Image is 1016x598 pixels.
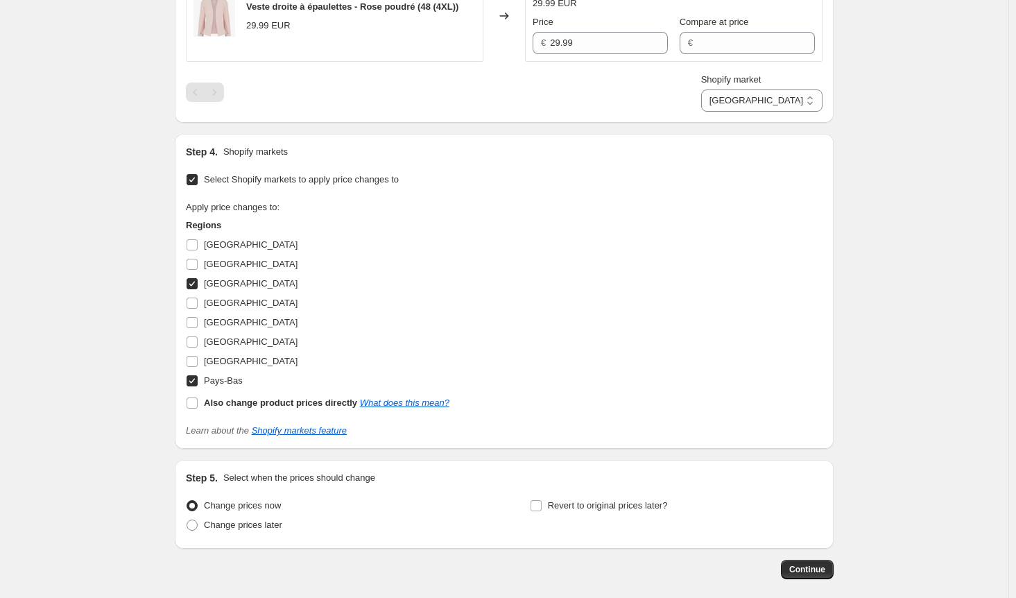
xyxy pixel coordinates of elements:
[186,425,347,436] i: Learn about the
[246,1,458,12] span: Veste droite à épaulettes - Rose poudré (48 (4XL))
[204,278,298,289] span: [GEOGRAPHIC_DATA]
[204,356,298,366] span: [GEOGRAPHIC_DATA]
[701,74,761,85] span: Shopify market
[204,375,243,386] span: Pays-Bas
[223,471,375,485] p: Select when the prices should change
[789,564,825,575] span: Continue
[252,425,347,436] a: Shopify markets feature
[360,398,449,408] a: What does this mean?
[186,202,279,212] span: Apply price changes to:
[204,520,282,530] span: Change prices later
[204,500,281,511] span: Change prices now
[204,174,399,185] span: Select Shopify markets to apply price changes to
[186,83,224,102] nav: Pagination
[223,145,288,159] p: Shopify markets
[186,145,218,159] h2: Step 4.
[548,500,668,511] span: Revert to original prices later?
[533,17,553,27] span: Price
[204,259,298,269] span: [GEOGRAPHIC_DATA]
[186,219,449,232] h3: Regions
[204,336,298,347] span: [GEOGRAPHIC_DATA]
[680,17,749,27] span: Compare at price
[204,298,298,308] span: [GEOGRAPHIC_DATA]
[781,560,834,579] button: Continue
[204,398,357,408] b: Also change product prices directly
[186,471,218,485] h2: Step 5.
[541,37,546,48] span: €
[246,19,291,33] div: 29.99 EUR
[204,239,298,250] span: [GEOGRAPHIC_DATA]
[688,37,693,48] span: €
[204,317,298,327] span: [GEOGRAPHIC_DATA]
